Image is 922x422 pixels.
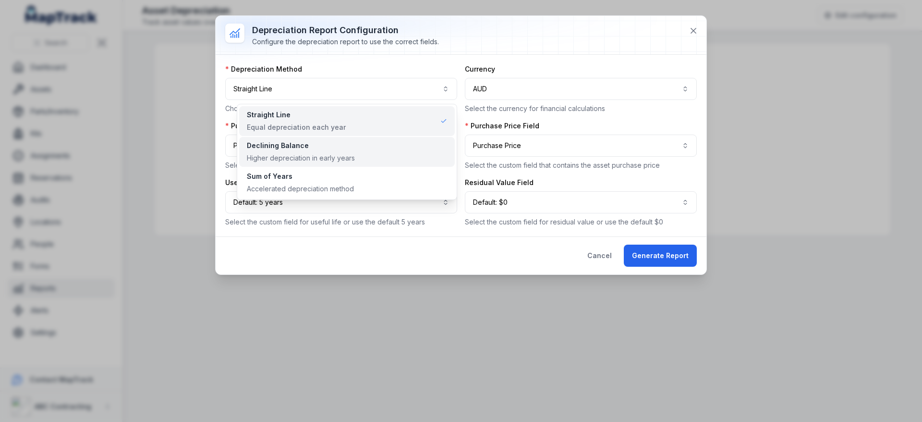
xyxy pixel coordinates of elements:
[247,184,354,194] div: Accelerated depreciation method
[237,104,457,200] div: Straight Line
[247,110,346,120] div: Straight Line
[247,141,355,150] div: Declining Balance
[247,172,354,181] div: Sum of Years
[247,153,355,163] div: Higher depreciation in early years
[225,78,457,100] button: Straight Line
[247,123,346,132] div: Equal depreciation each year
